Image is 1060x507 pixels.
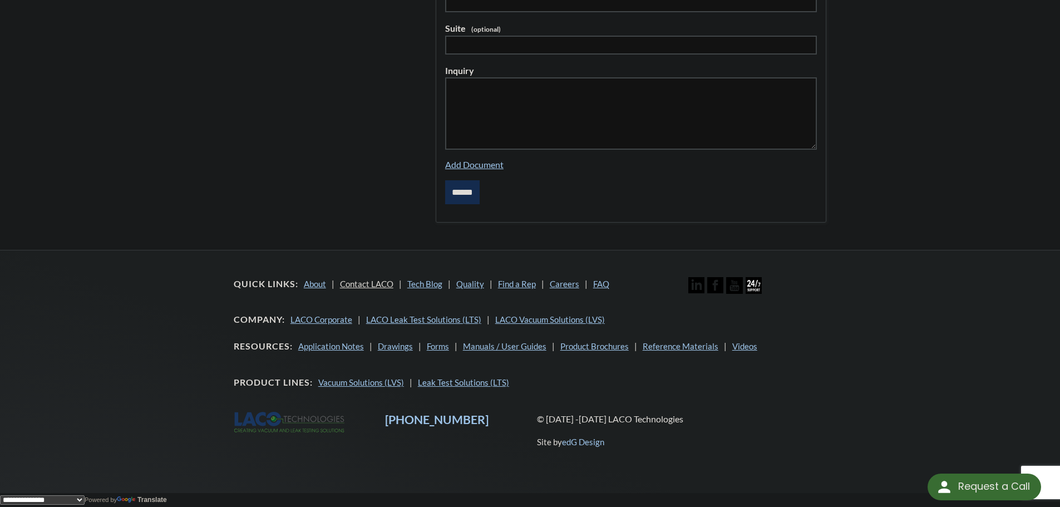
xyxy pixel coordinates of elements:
a: Quality [456,279,484,289]
a: Videos [732,341,757,351]
a: LACO Leak Test Solutions (LTS) [366,314,481,324]
h4: Company [234,314,285,326]
label: Suite [445,21,817,36]
a: Contact LACO [340,279,393,289]
p: © [DATE] -[DATE] LACO Technologies [537,412,827,426]
a: Tech Blog [407,279,442,289]
a: LACO Vacuum Solutions (LVS) [495,314,605,324]
a: Add Document [445,159,504,170]
img: round button [935,478,953,496]
h4: Resources [234,341,293,352]
a: Reference Materials [643,341,718,351]
h4: Quick Links [234,278,298,290]
a: Product Brochures [560,341,629,351]
label: Inquiry [445,63,817,78]
a: edG Design [562,437,604,447]
a: Manuals / User Guides [463,341,546,351]
div: Request a Call [958,474,1030,499]
h4: Product Lines [234,377,313,388]
a: Vacuum Solutions (LVS) [318,377,404,387]
a: LACO Corporate [290,314,352,324]
a: FAQ [593,279,609,289]
a: Careers [550,279,579,289]
img: Google Translate [117,496,137,504]
a: About [304,279,326,289]
a: Application Notes [298,341,364,351]
a: [PHONE_NUMBER] [385,412,489,427]
div: Request a Call [928,474,1041,500]
a: Translate [117,496,167,504]
a: Drawings [378,341,413,351]
img: 24/7 Support Icon [746,277,762,293]
a: Forms [427,341,449,351]
a: 24/7 Support [746,286,762,296]
a: Leak Test Solutions (LTS) [418,377,509,387]
p: Site by [537,435,604,449]
a: Find a Rep [498,279,536,289]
